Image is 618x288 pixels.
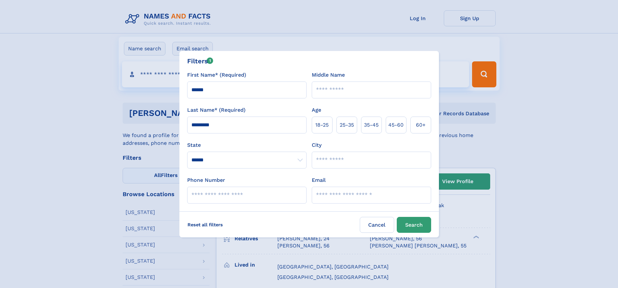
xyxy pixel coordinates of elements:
[340,121,354,129] span: 25‑35
[312,141,321,149] label: City
[183,217,227,232] label: Reset all filters
[360,217,394,233] label: Cancel
[312,71,345,79] label: Middle Name
[397,217,431,233] button: Search
[312,176,326,184] label: Email
[315,121,329,129] span: 18‑25
[187,56,213,66] div: Filters
[364,121,379,129] span: 35‑45
[388,121,404,129] span: 45‑60
[416,121,426,129] span: 60+
[187,71,246,79] label: First Name* (Required)
[312,106,321,114] label: Age
[187,106,246,114] label: Last Name* (Required)
[187,141,307,149] label: State
[187,176,225,184] label: Phone Number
